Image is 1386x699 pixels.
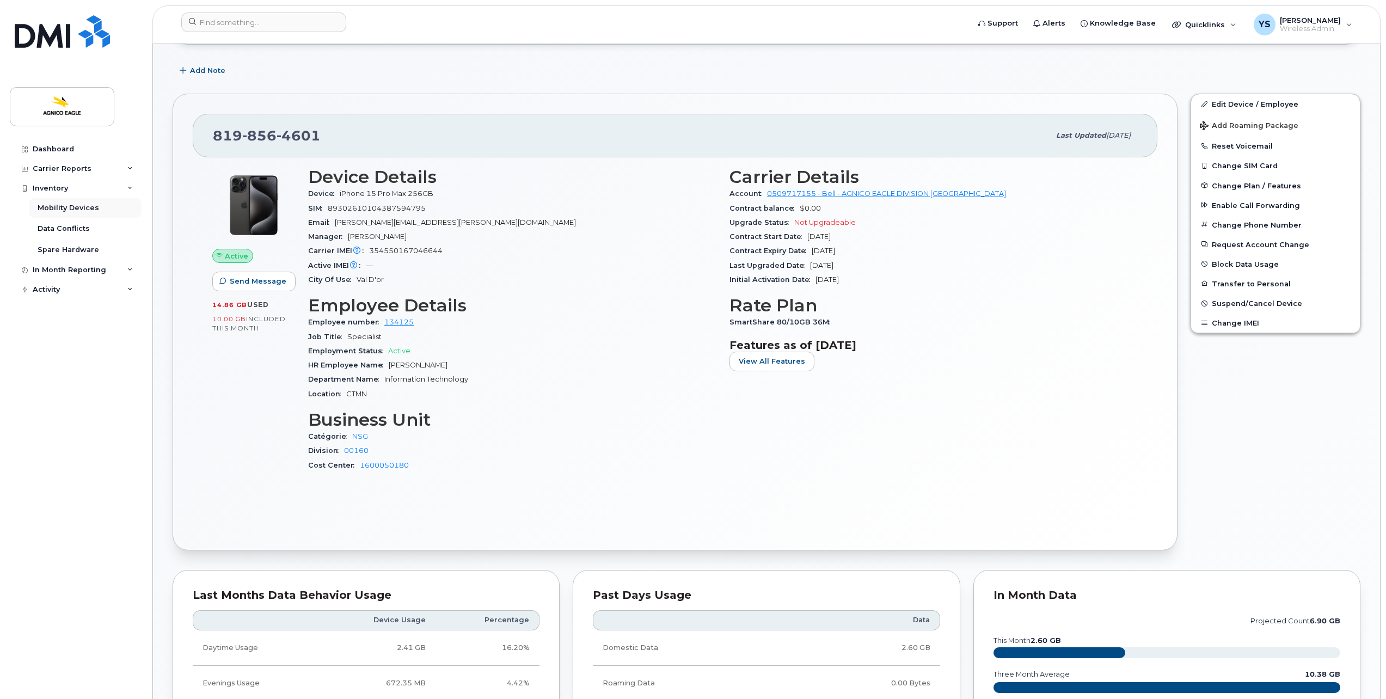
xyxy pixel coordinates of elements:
span: SIM [308,204,328,212]
span: 354550167046644 [369,247,443,255]
span: Last updated [1056,131,1106,139]
span: Knowledge Base [1090,18,1156,29]
span: Wireless Admin [1280,24,1341,33]
a: 0509717155 - Bell - AGNICO EAGLE DIVISION [GEOGRAPHIC_DATA] [767,189,1006,198]
span: YS [1259,18,1271,31]
button: Change SIM Card [1191,156,1360,175]
span: Quicklinks [1185,20,1225,29]
span: 14.86 GB [212,301,247,309]
span: Contract Expiry Date [729,247,812,255]
button: Enable Call Forwarding [1191,195,1360,215]
span: Alerts [1042,18,1065,29]
a: 00160 [344,446,369,455]
span: [PERSON_NAME] [389,361,447,369]
h3: Business Unit [308,410,716,430]
span: [PERSON_NAME] [348,232,407,241]
span: Send Message [230,276,286,286]
h3: Carrier Details [729,167,1138,187]
span: CTMN [346,390,367,398]
span: [DATE] [815,275,839,284]
span: Add Roaming Package [1200,121,1298,132]
span: used [247,301,269,309]
button: Transfer to Personal [1191,274,1360,293]
span: View All Features [739,356,805,366]
button: Add Roaming Package [1191,114,1360,136]
h3: Employee Details [308,296,716,315]
span: Specialist [347,333,382,341]
td: 2.41 GB [320,630,436,666]
tspan: 2.60 GB [1031,636,1061,645]
img: iPhone_15_Pro_Black.png [221,173,286,238]
th: Percentage [436,610,539,630]
a: 1600050180 [360,461,409,469]
span: Add Note [190,65,225,76]
span: Enable Call Forwarding [1212,201,1300,209]
span: Account [729,189,767,198]
span: Active [388,347,410,355]
span: iPhone 15 Pro Max 256GB [340,189,433,198]
span: included this month [212,315,286,333]
span: Cost Center [308,461,360,469]
div: In Month Data [993,590,1340,601]
span: Initial Activation Date [729,275,815,284]
td: 16.20% [436,630,539,666]
button: Change IMEI [1191,313,1360,333]
div: Past Days Usage [593,590,940,601]
span: [PERSON_NAME] [1280,16,1341,24]
span: Not Upgradeable [794,218,856,226]
a: 134125 [384,318,414,326]
text: three month average [993,670,1070,678]
button: Block Data Usage [1191,254,1360,274]
span: — [366,261,373,269]
span: Employee number [308,318,384,326]
span: Support [988,18,1018,29]
span: 10.00 GB [212,315,246,323]
h3: Rate Plan [729,296,1138,315]
span: 4601 [277,127,321,144]
th: Device Usage [320,610,436,630]
input: Find something... [181,13,346,32]
div: Last Months Data Behavior Usage [193,590,539,601]
span: 819 [213,127,321,144]
span: $0.00 [800,204,821,212]
span: Change Plan / Features [1212,181,1301,189]
a: Knowledge Base [1073,13,1163,34]
button: Reset Voicemail [1191,136,1360,156]
text: 10.38 GB [1305,670,1340,678]
button: View All Features [729,352,814,371]
span: SmartShare 80/10GB 36M [729,318,835,326]
span: Active IMEI [308,261,366,269]
tspan: 6.90 GB [1310,617,1340,625]
span: [DATE] [807,232,831,241]
text: this month [993,636,1061,645]
span: [DATE] [1106,131,1131,139]
div: Yann Strutynski [1246,14,1360,35]
a: Support [971,13,1026,34]
span: HR Employee Name [308,361,389,369]
div: Quicklinks [1164,14,1244,35]
span: City Of Use [308,275,357,284]
span: [DATE] [812,247,835,255]
td: Daytime Usage [193,630,320,666]
button: Request Account Change [1191,235,1360,254]
th: Data [788,610,940,630]
a: NSG [352,432,368,440]
span: [PERSON_NAME][EMAIL_ADDRESS][PERSON_NAME][DOMAIN_NAME] [335,218,576,226]
h3: Device Details [308,167,716,187]
button: Suspend/Cancel Device [1191,293,1360,313]
button: Change Phone Number [1191,215,1360,235]
span: Active [225,251,248,261]
span: Manager [308,232,348,241]
span: Device [308,189,340,198]
button: Change Plan / Features [1191,176,1360,195]
span: Division [308,446,344,455]
span: Department Name [308,375,384,383]
span: Val D'or [357,275,384,284]
button: Add Note [173,61,235,81]
span: Carrier IMEI [308,247,369,255]
span: Contract Start Date [729,232,807,241]
span: Information Technology [384,375,468,383]
span: Job Title [308,333,347,341]
span: Location [308,390,346,398]
span: Suspend/Cancel Device [1212,299,1302,308]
